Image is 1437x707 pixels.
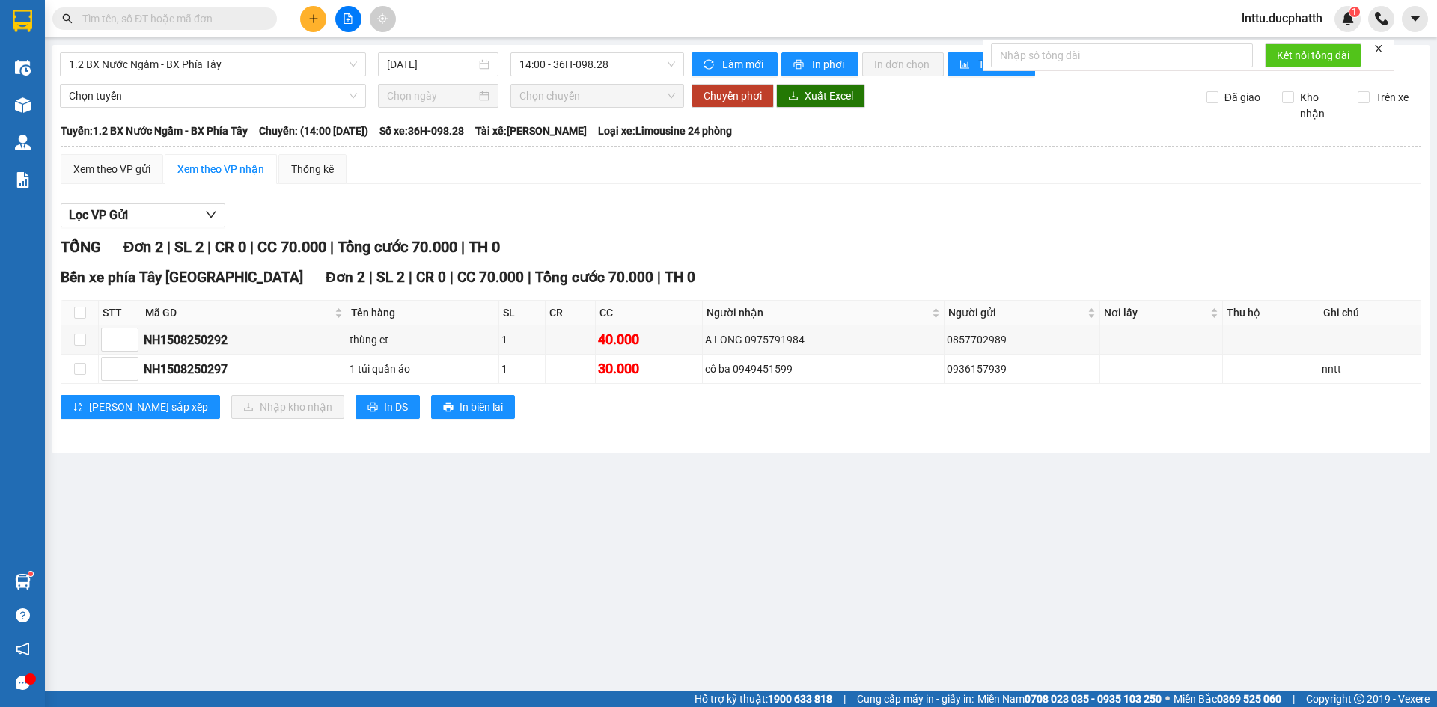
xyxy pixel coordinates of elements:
button: In đơn chọn [862,52,944,76]
span: close [1373,43,1384,54]
span: search [62,13,73,24]
sup: 1 [1349,7,1360,17]
span: Bến xe phía Tây [GEOGRAPHIC_DATA] [61,269,303,286]
input: Nhập số tổng đài [991,43,1253,67]
span: 1.2 BX Nước Ngầm - BX Phía Tây [69,53,357,76]
button: printerIn biên lai [431,395,515,419]
img: logo-vxr [13,10,32,32]
img: warehouse-icon [15,97,31,113]
input: 15/08/2025 [387,56,476,73]
span: CR 0 [416,269,446,286]
b: Tuyến: 1.2 BX Nước Ngầm - BX Phía Tây [61,125,248,137]
span: Kết nối tổng đài [1277,47,1349,64]
div: 0857702989 [947,331,1097,348]
span: | [409,269,412,286]
button: Chuyển phơi [692,84,774,108]
span: | [250,238,254,256]
th: Thu hộ [1223,301,1319,325]
img: phone-icon [1375,12,1388,25]
span: Loại xe: Limousine 24 phòng [598,123,732,139]
span: CC 70.000 [457,269,524,286]
span: Chọn chuyến [519,85,675,107]
div: Xem theo VP nhận [177,161,264,177]
span: Cung cấp máy in - giấy in: [857,691,974,707]
th: STT [99,301,141,325]
div: 1 [501,361,543,377]
span: SL 2 [174,238,204,256]
span: Hỗ trợ kỹ thuật: [695,691,832,707]
button: printerIn phơi [781,52,858,76]
strong: 0708 023 035 - 0935 103 250 [1025,693,1162,705]
th: SL [499,301,546,325]
strong: 0369 525 060 [1217,693,1281,705]
button: Lọc VP Gửi [61,203,225,227]
img: solution-icon [15,172,31,188]
div: nntt [1322,361,1418,377]
span: Số xe: 36H-098.28 [379,123,464,139]
span: | [657,269,661,286]
span: question-circle [16,608,30,622]
span: Tổng cước 70.000 [535,269,653,286]
td: NH1508250292 [141,325,347,355]
span: Lọc VP Gửi [69,206,128,224]
button: aim [370,6,396,32]
span: Tổng cước 70.000 [338,238,457,256]
img: warehouse-icon [15,135,31,150]
div: NH1508250292 [144,331,344,349]
input: Tìm tên, số ĐT hoặc mã đơn [82,10,259,27]
span: file-add [343,13,353,24]
span: [PERSON_NAME] sắp xếp [89,399,208,415]
span: TH 0 [469,238,500,256]
span: | [369,269,373,286]
span: | [1293,691,1295,707]
span: message [16,676,30,690]
span: | [461,238,465,256]
sup: 1 [28,572,33,576]
span: bar-chart [959,59,972,71]
div: NH1508250297 [144,360,344,379]
button: printerIn DS [356,395,420,419]
span: In biên lai [460,399,503,415]
span: Chọn tuyến [69,85,357,107]
span: CC 70.000 [257,238,326,256]
span: Kho nhận [1294,89,1346,122]
span: Tài xế: [PERSON_NAME] [475,123,587,139]
span: Nơi lấy [1104,304,1207,321]
span: In phơi [812,56,846,73]
span: CR 0 [215,238,246,256]
td: NH1508250297 [141,355,347,384]
strong: 1900 633 818 [768,693,832,705]
div: 0936157939 [947,361,1097,377]
span: | [843,691,846,707]
span: printer [793,59,806,71]
button: caret-down [1402,6,1428,32]
span: | [167,238,171,256]
img: warehouse-icon [15,60,31,76]
div: 40.000 [598,329,700,350]
span: Chuyến: (14:00 [DATE]) [259,123,368,139]
span: printer [367,402,378,414]
div: A LONG 0975791984 [705,331,942,348]
span: Mã GD [145,304,332,321]
span: In DS [384,399,408,415]
span: plus [308,13,319,24]
span: Miền Bắc [1174,691,1281,707]
span: 14:00 - 36H-098.28 [519,53,675,76]
span: sync [704,59,716,71]
button: bar-chartThống kê [948,52,1035,76]
button: file-add [335,6,361,32]
img: icon-new-feature [1341,12,1355,25]
div: 30.000 [598,358,700,379]
span: TỔNG [61,238,101,256]
div: thùng ct [350,331,496,348]
span: Đơn 2 [123,238,163,256]
span: caret-down [1409,12,1422,25]
span: TH 0 [665,269,695,286]
div: 1 túi quần áo [350,361,496,377]
div: Xem theo VP gửi [73,161,150,177]
img: warehouse-icon [15,574,31,590]
span: notification [16,642,30,656]
th: CC [596,301,703,325]
span: SL 2 [376,269,405,286]
span: Người gửi [948,304,1084,321]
